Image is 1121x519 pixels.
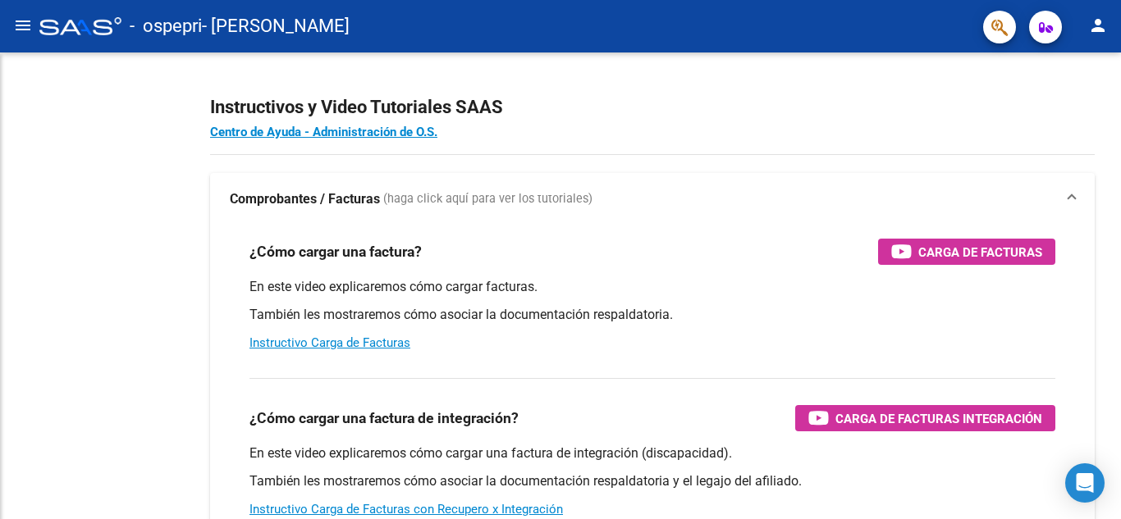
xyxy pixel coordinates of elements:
[878,239,1055,265] button: Carga de Facturas
[835,408,1042,429] span: Carga de Facturas Integración
[918,242,1042,262] span: Carga de Facturas
[249,335,410,350] a: Instructivo Carga de Facturas
[249,278,1055,296] p: En este video explicaremos cómo cargar facturas.
[249,306,1055,324] p: También les mostraremos cómo asociar la documentación respaldatoria.
[249,502,563,517] a: Instructivo Carga de Facturas con Recupero x Integración
[1065,463,1105,503] div: Open Intercom Messenger
[383,190,593,208] span: (haga click aquí para ver los tutoriales)
[249,472,1055,490] p: También les mostraremos cómo asociar la documentación respaldatoria y el legajo del afiliado.
[210,92,1095,123] h2: Instructivos y Video Tutoriales SAAS
[249,444,1055,462] p: En este video explicaremos cómo cargar una factura de integración (discapacidad).
[249,240,422,263] h3: ¿Cómo cargar una factura?
[249,407,519,430] h3: ¿Cómo cargar una factura de integración?
[13,16,33,35] mat-icon: menu
[1088,16,1108,35] mat-icon: person
[210,173,1095,225] mat-expansion-panel-header: Comprobantes / Facturas (haga click aquí para ver los tutoriales)
[210,125,437,139] a: Centro de Ayuda - Administración de O.S.
[130,8,202,44] span: - ospepri
[230,190,380,208] strong: Comprobantes / Facturas
[795,405,1055,431] button: Carga de Facturas Integración
[202,8,350,44] span: - [PERSON_NAME]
